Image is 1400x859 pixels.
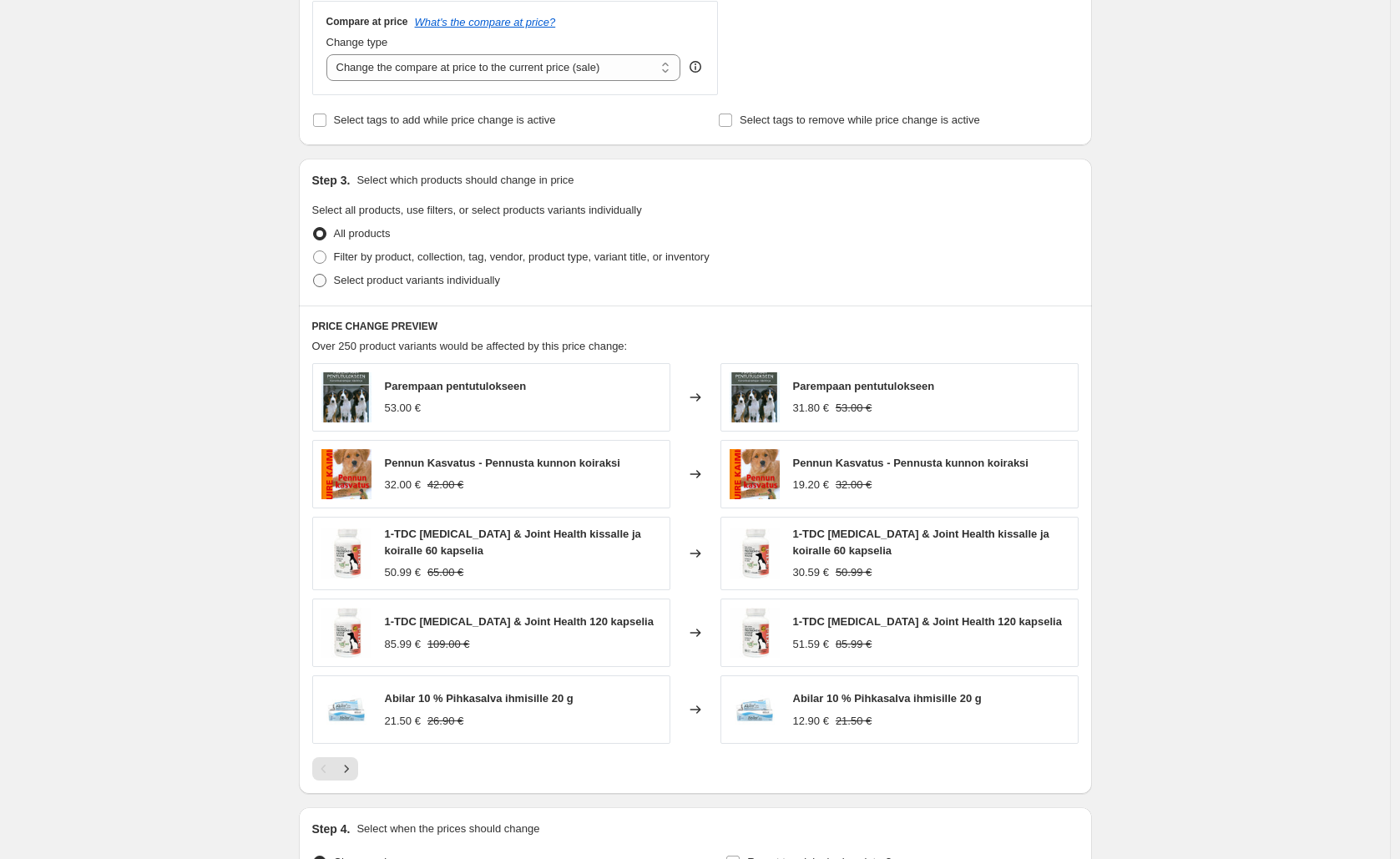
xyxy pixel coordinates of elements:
span: Select product variants individually [334,274,500,286]
img: 1003247458e38d15aeba5_80x.jpg [730,528,780,579]
div: 85.99 € [385,636,421,653]
span: Abilar 10 % Pihkasalva ihmisille 20 g [793,692,982,705]
div: 12.90 € [793,713,829,730]
h2: Step 4. [312,821,351,837]
span: Parempaan pentutulokseen [793,380,935,392]
img: Abilar-10-20g_pakkaus-pieni_80x.jpg [321,685,371,735]
img: 16854_kuva_80x.jpg [321,372,371,422]
nav: Pagination [312,757,358,781]
button: Next [335,757,358,781]
span: 1-TDC [MEDICAL_DATA] & Joint Health 120 kapselia [793,615,1062,628]
span: Over 250 product variants would be affected by this price change: [312,340,628,352]
img: 1003247458e38d15aeba5_80x.jpg [321,528,371,579]
div: help [687,58,704,75]
span: Select all products, use filters, or select products variants individually [312,204,642,216]
div: 19.20 € [793,477,829,493]
span: Filter by product, collection, tag, vendor, product type, variant title, or inventory [334,250,710,263]
span: Change type [326,36,388,48]
span: Pennun Kasvatus - Pennusta kunnon koiraksi [385,457,620,469]
strike: 109.00 € [427,636,470,653]
strike: 65.00 € [427,564,463,581]
img: 203625b44f95a8fe91_80x.jpg [321,608,371,658]
p: Select when the prices should change [356,821,539,837]
h6: PRICE CHANGE PREVIEW [312,320,1079,333]
div: 21.50 € [385,713,421,730]
span: 1-TDC [MEDICAL_DATA] & Joint Health kissalle ja koiralle 60 kapselia [793,528,1049,557]
img: 16855_kuva_80x.jpg [730,449,780,499]
div: 50.99 € [385,564,421,581]
button: What's the compare at price? [415,16,556,28]
div: 30.59 € [793,564,829,581]
img: Abilar-10-20g_pakkaus-pieni_80x.jpg [730,685,780,735]
img: 203625b44f95a8fe91_80x.jpg [730,608,780,658]
strike: 32.00 € [836,477,872,493]
span: 1-TDC [MEDICAL_DATA] & Joint Health kissalle ja koiralle 60 kapselia [385,528,641,557]
h2: Step 3. [312,172,351,189]
div: 53.00 € [385,400,421,417]
strike: 21.50 € [836,713,872,730]
strike: 53.00 € [836,400,872,417]
p: Select which products should change in price [356,172,574,189]
strike: 50.99 € [836,564,872,581]
strike: 26.90 € [427,713,463,730]
span: Parempaan pentutulokseen [385,380,527,392]
strike: 85.99 € [836,636,872,653]
span: All products [334,227,391,240]
h3: Compare at price [326,15,408,28]
span: Select tags to remove while price change is active [740,114,980,126]
img: 16854_kuva_80x.jpg [730,372,780,422]
strike: 42.00 € [427,477,463,493]
span: Abilar 10 % Pihkasalva ihmisille 20 g [385,692,574,705]
img: 16855_kuva_80x.jpg [321,449,371,499]
span: Select tags to add while price change is active [334,114,556,126]
span: 1-TDC [MEDICAL_DATA] & Joint Health 120 kapselia [385,615,654,628]
div: 31.80 € [793,400,829,417]
span: Pennun Kasvatus - Pennusta kunnon koiraksi [793,457,1029,469]
div: 32.00 € [385,477,421,493]
div: 51.59 € [793,636,829,653]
